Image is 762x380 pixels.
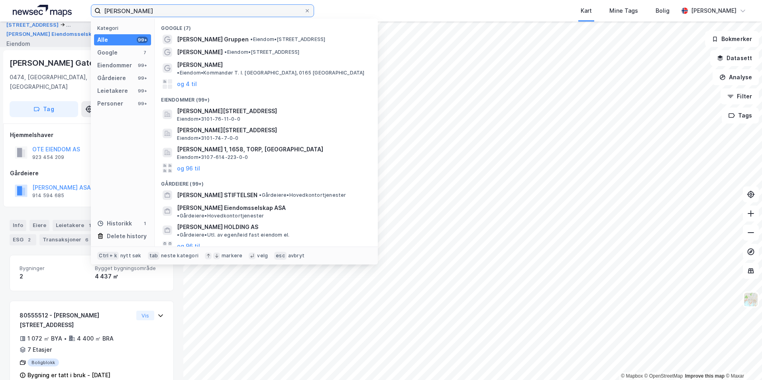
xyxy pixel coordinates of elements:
[6,30,112,38] button: [PERSON_NAME] Eiendomsselskap ASA
[32,154,64,161] div: 923 454 209
[27,334,62,343] div: 1 072 ㎡ BYA
[621,373,643,379] a: Mapbox
[177,35,249,44] span: [PERSON_NAME] Gruppen
[581,6,592,16] div: Kart
[137,100,148,107] div: 99+
[721,88,759,104] button: Filter
[609,6,638,16] div: Mine Tags
[177,116,240,122] span: Eiendom • 3101-76-11-0-0
[177,232,179,238] span: •
[107,231,147,241] div: Delete history
[137,88,148,94] div: 99+
[177,232,289,238] span: Gårdeiere • Utl. av egen/leid fast eiendom el.
[97,86,128,96] div: Leietakere
[86,221,94,229] div: 1
[20,265,88,272] span: Bygninger
[177,79,197,89] button: og 4 til
[97,25,151,31] div: Kategori
[29,220,49,231] div: Eiere
[155,19,378,33] div: Google (7)
[10,130,173,140] div: Hjemmelshaver
[224,49,227,55] span: •
[656,6,670,16] div: Bolig
[25,236,33,244] div: 2
[120,253,141,259] div: nytt søk
[259,192,261,198] span: •
[177,125,368,135] span: [PERSON_NAME][STREET_ADDRESS]
[97,73,126,83] div: Gårdeiere
[257,253,268,259] div: velg
[97,61,132,70] div: Eiendommer
[161,253,198,259] div: neste kategori
[259,192,346,198] span: Gårdeiere • Hovedkontortjenester
[27,370,110,380] div: Bygning er tatt i bruk - [DATE]
[20,272,88,281] div: 2
[66,20,71,29] div: ...
[177,106,368,116] span: [PERSON_NAME][STREET_ADDRESS]
[743,292,758,307] img: Z
[141,49,148,56] div: 7
[97,35,108,45] div: Alle
[141,220,148,227] div: 1
[250,36,253,42] span: •
[77,334,114,343] div: 4 400 ㎡ BRA
[10,234,36,245] div: ESG
[137,37,148,43] div: 99+
[101,5,304,17] input: Søk på adresse, matrikkel, gårdeiere, leietakere eller personer
[97,48,118,57] div: Google
[27,345,52,355] div: 7 Etasjer
[705,31,759,47] button: Bokmerker
[148,252,160,260] div: tab
[177,154,248,161] span: Eiendom • 3107-614-223-0-0
[274,252,287,260] div: esc
[97,99,123,108] div: Personer
[83,236,91,244] div: 6
[177,135,238,141] span: Eiendom • 3101-74-7-0-0
[13,5,72,17] img: logo.a4113a55bc3d86da70a041830d287a7e.svg
[644,373,683,379] a: OpenStreetMap
[710,50,759,66] button: Datasett
[177,60,223,70] span: [PERSON_NAME]
[722,342,762,380] iframe: Chat Widget
[177,190,257,200] span: [PERSON_NAME] STIFTELSEN
[288,253,304,259] div: avbryt
[39,234,94,245] div: Transaksjoner
[137,62,148,69] div: 99+
[224,49,299,55] span: Eiendom • [STREET_ADDRESS]
[177,145,368,154] span: [PERSON_NAME] 1, 1658, TORP, [GEOGRAPHIC_DATA]
[155,90,378,105] div: Eiendommer (99+)
[53,220,97,231] div: Leietakere
[97,252,119,260] div: Ctrl + k
[177,70,179,76] span: •
[177,213,179,219] span: •
[691,6,736,16] div: [PERSON_NAME]
[20,311,133,330] div: 80555512 - [PERSON_NAME][STREET_ADDRESS]
[177,241,200,251] button: og 96 til
[177,222,258,232] span: [PERSON_NAME] HOLDING AS
[10,57,106,69] div: [PERSON_NAME] Gate 31
[10,72,111,92] div: 0474, [GEOGRAPHIC_DATA], [GEOGRAPHIC_DATA]
[10,101,78,117] button: Tag
[137,75,148,81] div: 99+
[177,70,364,76] span: Eiendom • Kommandør T. I. [GEOGRAPHIC_DATA], 0165 [GEOGRAPHIC_DATA]
[722,108,759,123] button: Tags
[10,168,173,178] div: Gårdeiere
[95,272,164,281] div: 4 437 ㎡
[64,335,67,342] div: •
[177,47,223,57] span: [PERSON_NAME]
[177,203,286,213] span: [PERSON_NAME] Eiendomsselskap ASA
[222,253,242,259] div: markere
[10,220,26,231] div: Info
[713,69,759,85] button: Analyse
[177,213,264,219] span: Gårdeiere • Hovedkontortjenester
[177,163,200,173] button: og 96 til
[6,20,60,29] button: [STREET_ADDRESS]
[250,36,325,43] span: Eiendom • [STREET_ADDRESS]
[97,219,132,228] div: Historikk
[136,311,154,320] button: Vis
[685,373,725,379] a: Improve this map
[32,192,64,199] div: 914 594 685
[95,265,164,272] span: Bygget bygningsområde
[155,174,378,189] div: Gårdeiere (99+)
[722,342,762,380] div: Kontrollprogram for chat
